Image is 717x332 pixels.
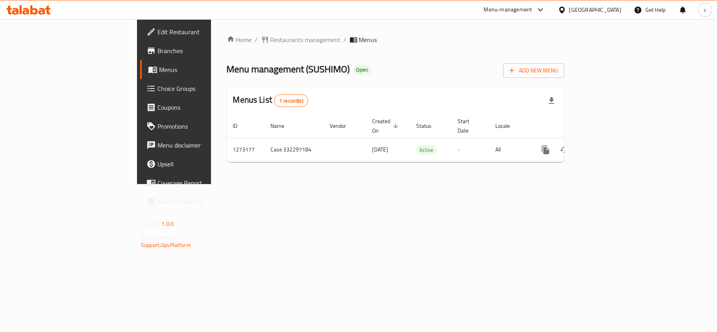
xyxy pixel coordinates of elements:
[353,66,371,73] span: Open
[140,98,257,117] a: Coupons
[484,5,532,15] div: Menu-management
[140,192,257,211] a: Grocery Checklist
[452,138,489,162] td: -
[140,117,257,136] a: Promotions
[161,219,174,229] span: 1.0.0
[227,60,350,78] span: Menu management ( SUSHIMO )
[141,232,177,242] span: Get support on:
[227,114,618,162] table: enhanced table
[359,35,377,44] span: Menus
[417,121,442,131] span: Status
[417,145,437,155] div: Active
[157,140,250,150] span: Menu disclaimer
[530,114,618,138] th: Actions
[157,103,250,112] span: Coupons
[141,240,191,250] a: Support.OpsPlatform
[503,63,564,78] button: Add New Menu
[261,35,341,44] a: Restaurants management
[458,116,480,135] span: Start Date
[140,60,257,79] a: Menus
[141,219,160,229] span: Version:
[489,138,530,162] td: All
[140,173,257,192] a: Coverage Report
[157,27,250,37] span: Edit Restaurant
[140,41,257,60] a: Branches
[330,121,357,131] span: Vendor
[271,121,295,131] span: Name
[542,91,561,110] div: Export file
[157,197,250,207] span: Grocery Checklist
[270,35,341,44] span: Restaurants management
[417,146,437,155] span: Active
[157,122,250,131] span: Promotions
[140,79,257,98] a: Choice Groups
[509,66,558,76] span: Add New Menu
[157,84,250,93] span: Choice Groups
[274,97,308,105] span: 1 record(s)
[157,178,250,188] span: Coverage Report
[536,140,555,159] button: more
[496,121,521,131] span: Locale
[569,6,621,14] div: [GEOGRAPHIC_DATA]
[265,138,324,162] td: Case 332297184
[372,144,389,155] span: [DATE]
[157,46,250,55] span: Branches
[555,140,574,159] button: Change Status
[227,35,564,44] nav: breadcrumb
[704,6,706,14] span: s
[372,116,401,135] span: Created On
[159,65,250,74] span: Menus
[233,94,308,107] h2: Menus List
[140,22,257,41] a: Edit Restaurant
[353,65,371,75] div: Open
[344,35,346,44] li: /
[157,159,250,169] span: Upsell
[140,155,257,173] a: Upsell
[233,121,248,131] span: ID
[140,136,257,155] a: Menu disclaimer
